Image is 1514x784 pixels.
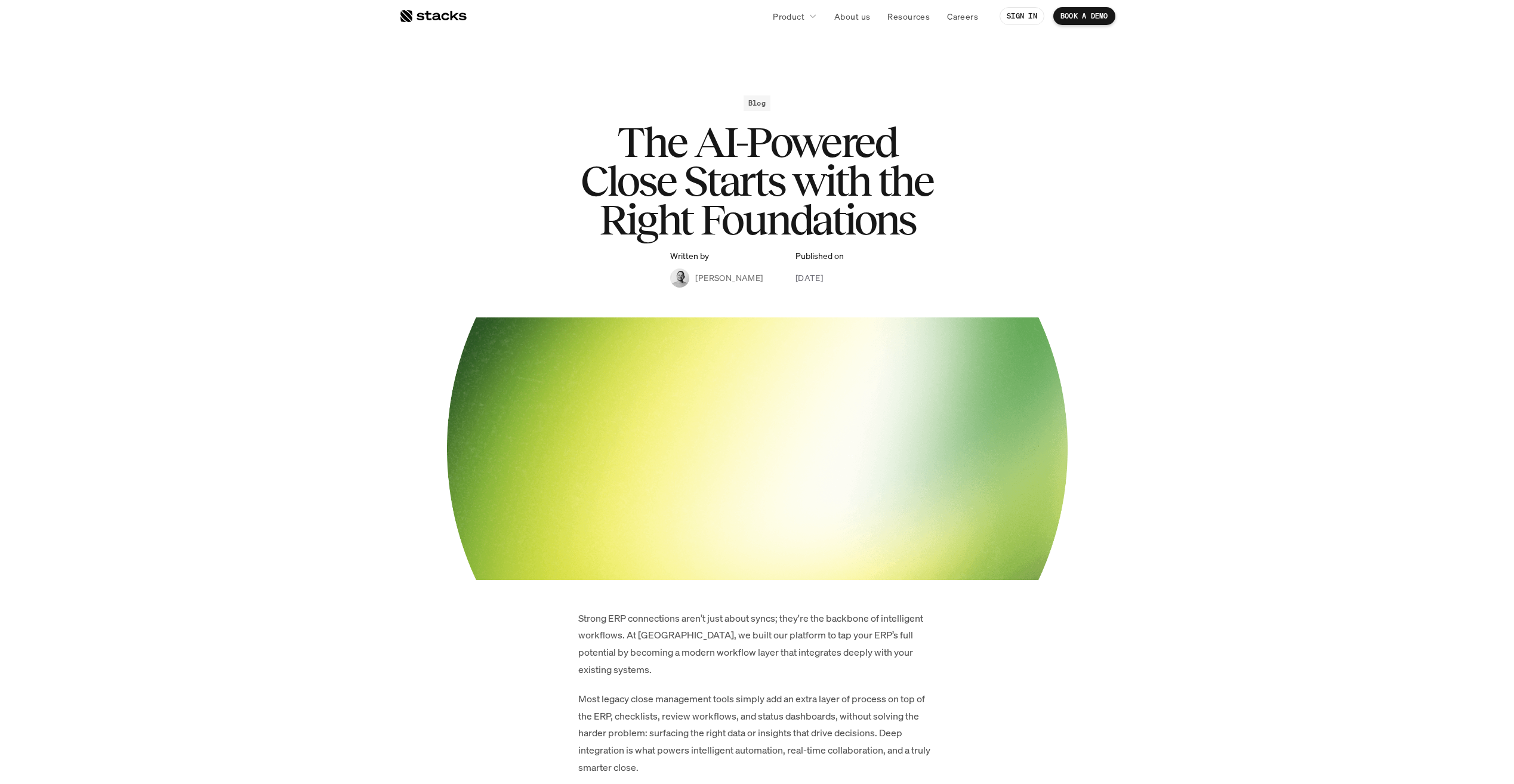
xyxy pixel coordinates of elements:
[578,690,936,776] p: Most legacy close management tools simply add an extra layer of process on top of the ERP, checkl...
[795,251,844,261] p: Published on
[695,271,763,284] p: [PERSON_NAME]
[887,10,930,23] p: Resources
[1053,7,1115,25] a: BOOK A DEMO
[1060,12,1108,20] p: BOOK A DEMO
[670,251,709,261] p: Written by
[1007,12,1037,20] p: SIGN IN
[947,10,978,23] p: Careers
[1000,7,1044,25] a: SIGN IN
[880,5,937,27] a: Resources
[519,123,996,239] h1: The AI-Powered Close Starts with the Right Foundations
[834,10,870,23] p: About us
[827,5,877,27] a: About us
[748,99,766,107] h2: Blog
[940,5,985,27] a: Careers
[773,10,804,23] p: Product
[795,271,824,284] p: [DATE]
[578,610,936,678] p: Strong ERP connections aren’t just about syncs; they're the backbone of intelligent workflows. At...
